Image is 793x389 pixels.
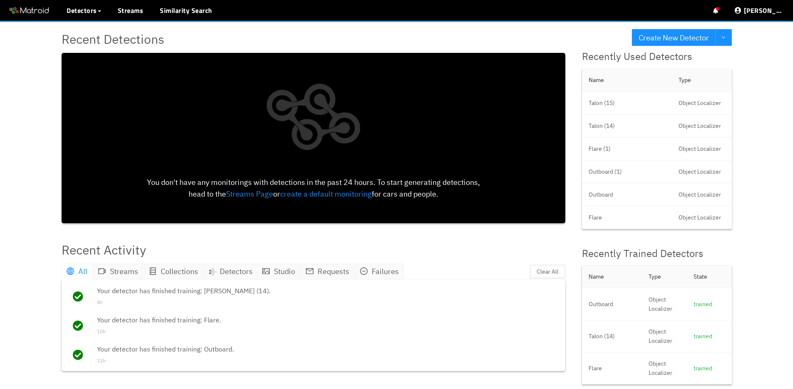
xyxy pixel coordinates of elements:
td: Outboard [582,288,642,320]
span: 11h [97,357,555,365]
div: Recently Used Detectors [582,49,732,65]
button: Clear All [530,265,565,278]
span: You don't have any monitorings with detections in the past 24 hours. To start generating detectio... [147,177,480,199]
span: All [78,267,87,276]
td: Object Localizer [672,206,732,229]
a: Streams Page [226,189,273,199]
td: Flare [582,352,642,384]
th: State [687,265,732,288]
span: 10h [97,328,555,336]
a: Similarity Search [160,5,212,15]
a: create a default monitoring [280,189,372,199]
span: Your detector has finished training: Outboard. [97,344,555,354]
span: Failures [372,267,399,276]
span: for cars and people. [372,189,438,199]
img: Matroid logo [8,5,50,17]
span: mail [306,267,313,275]
th: Name [582,69,672,92]
td: Object Localizer [672,115,732,137]
span: Create New Detector [639,32,709,44]
td: Object Localizer [672,183,732,206]
div: Recent Activity [62,240,146,259]
span: video-camera [98,267,106,275]
div: trained [694,364,725,373]
span: Requests [318,267,349,276]
td: Object Localizer [642,288,687,320]
td: Flare (1) [582,137,672,160]
th: Type [672,69,732,92]
td: Object Localizer [672,160,732,183]
img: logo_only_white.png [257,59,369,177]
span: Your detector has finished training: [PERSON_NAME] (14). [97,286,555,296]
span: down [721,35,726,40]
td: Object Localizer [672,92,732,115]
span: Collections [161,267,198,276]
span: minus-circle [360,267,368,275]
span: or [273,189,280,199]
td: Outboard (1) [582,160,672,183]
td: Flare [582,206,672,229]
span: Studio [274,267,295,276]
span: Streams [110,267,138,276]
span: Clear All [537,267,559,276]
button: Create New Detector [632,29,716,46]
td: Outboard [582,183,672,206]
span: 8h [97,299,555,307]
td: Talon (14) [582,320,642,352]
span: Recent Detections [62,29,164,49]
span: global [67,267,74,275]
td: Object Localizer [642,320,687,352]
div: Recently Trained Detectors [582,246,732,262]
th: Type [642,265,687,288]
th: Name [582,265,642,288]
span: Detectors [220,266,253,277]
span: Detectors [67,5,97,15]
td: Object Localizer [642,352,687,384]
span: picture [262,267,270,275]
a: Streams [118,5,144,15]
div: trained [694,332,725,341]
div: trained [694,299,725,309]
span: Your detector has finished training: Flare. [97,315,555,325]
span: database [149,267,157,275]
button: down [715,29,732,46]
td: Object Localizer [672,137,732,160]
td: Talon (14) [582,115,672,137]
td: Talon (15) [582,92,672,115]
